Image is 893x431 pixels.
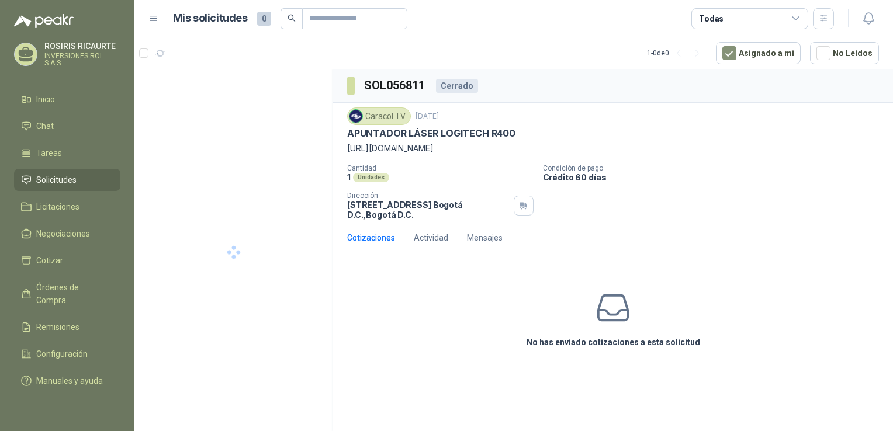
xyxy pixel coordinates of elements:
span: Manuales y ayuda [36,374,103,387]
a: Cotizar [14,249,120,272]
a: Solicitudes [14,169,120,191]
span: Chat [36,120,54,133]
span: search [288,14,296,22]
a: Chat [14,115,120,137]
p: APUNTADOR LÁSER LOGITECH R400 [347,127,515,140]
button: No Leídos [810,42,879,64]
p: Dirección [347,192,509,200]
div: Cotizaciones [347,231,395,244]
div: Actividad [414,231,448,244]
span: Negociaciones [36,227,90,240]
p: Cantidad [347,164,534,172]
p: ROSIRIS RICAURTE [44,42,120,50]
div: Mensajes [467,231,503,244]
a: Inicio [14,88,120,110]
span: Inicio [36,93,55,106]
p: [URL][DOMAIN_NAME] [347,142,879,155]
a: Órdenes de Compra [14,276,120,311]
button: Asignado a mi [716,42,801,64]
span: Órdenes de Compra [36,281,109,307]
img: Logo peakr [14,14,74,28]
a: Remisiones [14,316,120,338]
h1: Mis solicitudes [173,10,248,27]
h3: No has enviado cotizaciones a esta solicitud [527,336,700,349]
span: Remisiones [36,321,79,333]
p: [DATE] [416,111,439,122]
p: 1 [347,172,351,182]
a: Manuales y ayuda [14,370,120,392]
a: Licitaciones [14,196,120,218]
p: [STREET_ADDRESS] Bogotá D.C. , Bogotá D.C. [347,200,509,220]
img: Company Logo [349,110,362,123]
span: Licitaciones [36,200,79,213]
a: Tareas [14,142,120,164]
span: Cotizar [36,254,63,267]
p: Crédito 60 días [543,172,889,182]
div: Todas [699,12,724,25]
span: Configuración [36,347,88,360]
span: Solicitudes [36,173,77,186]
h3: SOL056811 [364,77,427,95]
div: Unidades [353,173,389,182]
p: Condición de pago [543,164,889,172]
p: INVERSIONES ROL S.A.S [44,53,120,67]
span: Tareas [36,147,62,159]
div: 1 - 0 de 0 [647,44,707,62]
div: Caracol TV [347,107,411,125]
span: 0 [257,12,271,26]
div: Cerrado [436,79,478,93]
a: Configuración [14,343,120,365]
a: Negociaciones [14,223,120,245]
